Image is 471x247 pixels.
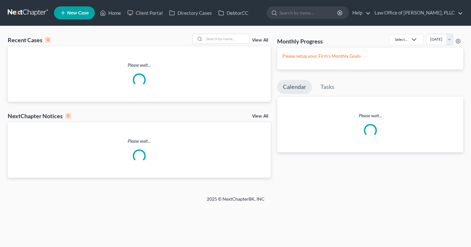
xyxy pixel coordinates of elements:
div: Select... [395,37,408,42]
a: Client Portal [124,7,166,19]
input: Search by name... [204,34,249,43]
a: Directory Cases [166,7,215,19]
a: Help [349,7,371,19]
a: Law Office of [PERSON_NAME], PLLC [371,7,463,19]
div: NextChapter Notices [8,112,71,120]
p: Please wait... [277,112,463,119]
a: View All [252,38,268,43]
p: Please wait... [8,138,271,144]
h3: Monthly Progress [277,37,323,45]
a: DebtorCC [215,7,251,19]
input: Search by name... [279,7,338,19]
div: 0 [45,37,51,43]
a: Calendar [277,80,312,94]
a: Tasks [315,80,340,94]
span: New Case [67,11,89,15]
div: 0 [65,113,71,119]
p: Please setup your Firm's Monthly Goals [282,53,458,59]
div: 2025 © NextChapterBK, INC [52,196,419,207]
p: Please wait... [8,62,271,68]
a: View All [252,114,268,119]
div: Recent Cases [8,36,51,44]
a: Home [97,7,124,19]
